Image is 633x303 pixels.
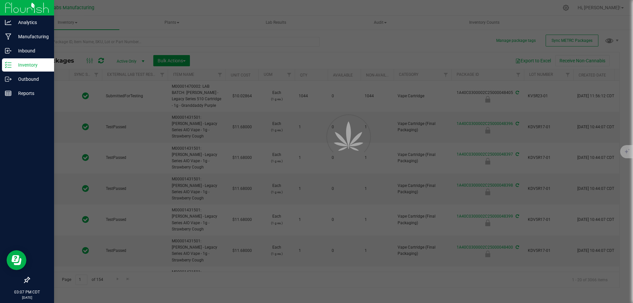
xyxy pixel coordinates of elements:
inline-svg: Inbound [5,47,12,54]
inline-svg: Inventory [5,62,12,68]
p: Analytics [12,18,51,26]
p: Inbound [12,47,51,55]
inline-svg: Manufacturing [5,33,12,40]
inline-svg: Reports [5,90,12,97]
p: Reports [12,89,51,97]
p: Manufacturing [12,33,51,41]
inline-svg: Analytics [5,19,12,26]
p: [DATE] [3,295,51,300]
iframe: Resource center [7,250,26,270]
inline-svg: Outbound [5,76,12,82]
p: Inventory [12,61,51,69]
p: 03:07 PM CDT [3,289,51,295]
p: Outbound [12,75,51,83]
